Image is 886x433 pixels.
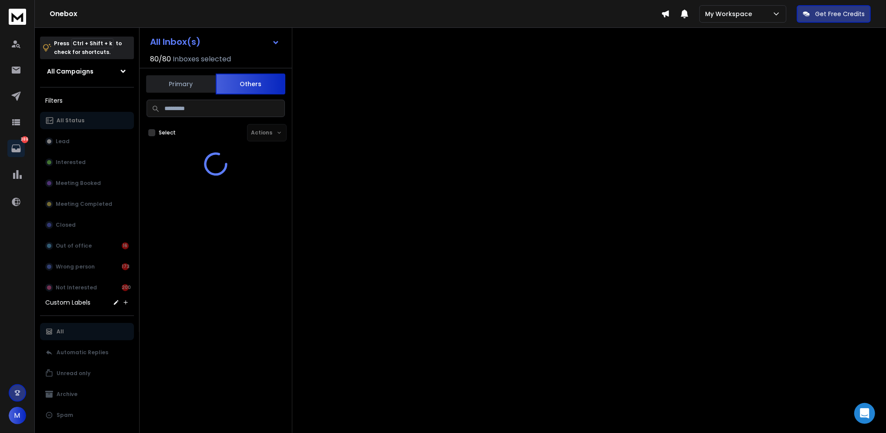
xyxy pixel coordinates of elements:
div: Open Intercom Messenger [854,403,875,424]
h3: Filters [40,94,134,107]
button: Others [216,74,285,94]
p: Get Free Credits [815,10,865,18]
button: Primary [146,74,216,94]
button: All Inbox(s) [143,33,287,50]
h3: Custom Labels [45,298,90,307]
label: Select [159,129,176,136]
button: M [9,407,26,424]
button: Get Free Credits [797,5,871,23]
p: 389 [21,136,28,143]
a: 389 [7,140,25,157]
button: All Campaigns [40,63,134,80]
h1: Onebox [50,9,661,19]
h1: All Inbox(s) [150,37,201,46]
span: 80 / 80 [150,54,171,64]
p: Press to check for shortcuts. [54,39,122,57]
p: My Workspace [705,10,756,18]
img: logo [9,9,26,25]
span: Ctrl + Shift + k [71,38,114,48]
h1: All Campaigns [47,67,94,76]
h3: Inboxes selected [173,54,231,64]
